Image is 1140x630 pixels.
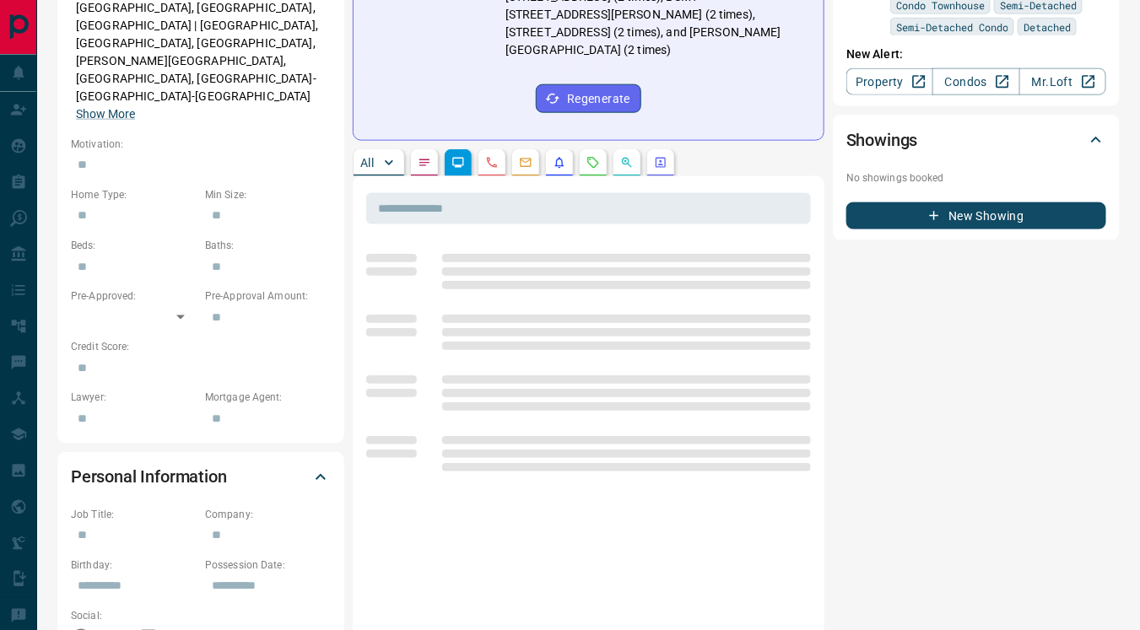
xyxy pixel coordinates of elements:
button: Regenerate [536,84,641,113]
svg: Calls [485,156,499,170]
p: Job Title: [71,508,197,523]
div: Personal Information [71,457,331,498]
a: Property [846,68,933,95]
svg: Notes [418,156,431,170]
svg: Opportunities [620,156,634,170]
p: Credit Score: [71,339,331,354]
svg: Agent Actions [654,156,667,170]
svg: Lead Browsing Activity [451,156,465,170]
svg: Emails [519,156,532,170]
p: Social: [71,609,197,624]
span: Detached [1024,19,1071,35]
button: New Showing [846,202,1106,229]
p: Baths: [205,238,331,253]
p: All [360,157,374,169]
h2: Showings [846,127,918,153]
p: Company: [205,508,331,523]
p: Pre-Approved: [71,288,197,304]
p: No showings booked [846,170,1106,186]
p: Min Size: [205,187,331,202]
a: Mr.Loft [1019,68,1106,95]
p: Beds: [71,238,197,253]
p: New Alert: [846,46,1106,63]
p: Pre-Approval Amount: [205,288,331,304]
p: Possession Date: [205,558,331,573]
p: Lawyer: [71,390,197,405]
p: Home Type: [71,187,197,202]
svg: Requests [586,156,600,170]
h2: Personal Information [71,464,227,491]
span: Semi-Detached Condo [896,19,1008,35]
svg: Listing Alerts [553,156,566,170]
a: Condos [932,68,1019,95]
p: Birthday: [71,558,197,573]
p: Motivation: [71,137,331,152]
button: Show More [76,105,135,123]
div: Showings [846,120,1106,160]
p: Mortgage Agent: [205,390,331,405]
